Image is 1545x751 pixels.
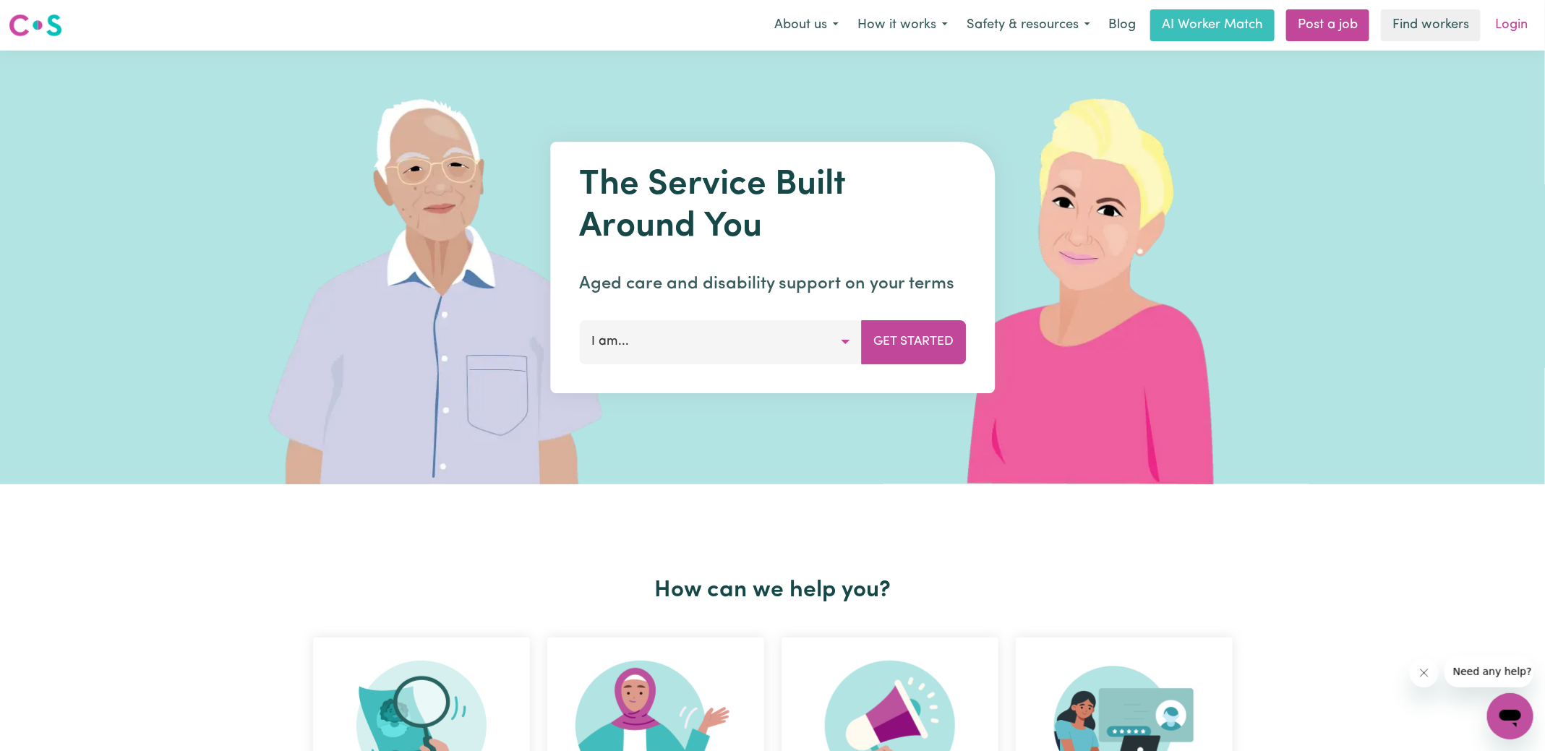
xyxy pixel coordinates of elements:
button: Get Started [861,320,966,364]
a: Blog [1100,9,1144,41]
button: Safety & resources [957,10,1100,40]
a: Find workers [1381,9,1481,41]
iframe: Close message [1410,658,1439,687]
button: I am... [579,320,862,364]
iframe: Message from company [1445,656,1533,687]
a: Careseekers logo [9,9,62,42]
h1: The Service Built Around You [579,165,966,248]
a: AI Worker Match [1150,9,1275,41]
button: About us [765,10,848,40]
img: Careseekers logo [9,12,62,38]
iframe: Button to launch messaging window [1487,693,1533,739]
button: How it works [848,10,957,40]
a: Login [1486,9,1536,41]
p: Aged care and disability support on your terms [579,271,966,297]
a: Post a job [1286,9,1369,41]
h2: How can we help you? [304,577,1241,604]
